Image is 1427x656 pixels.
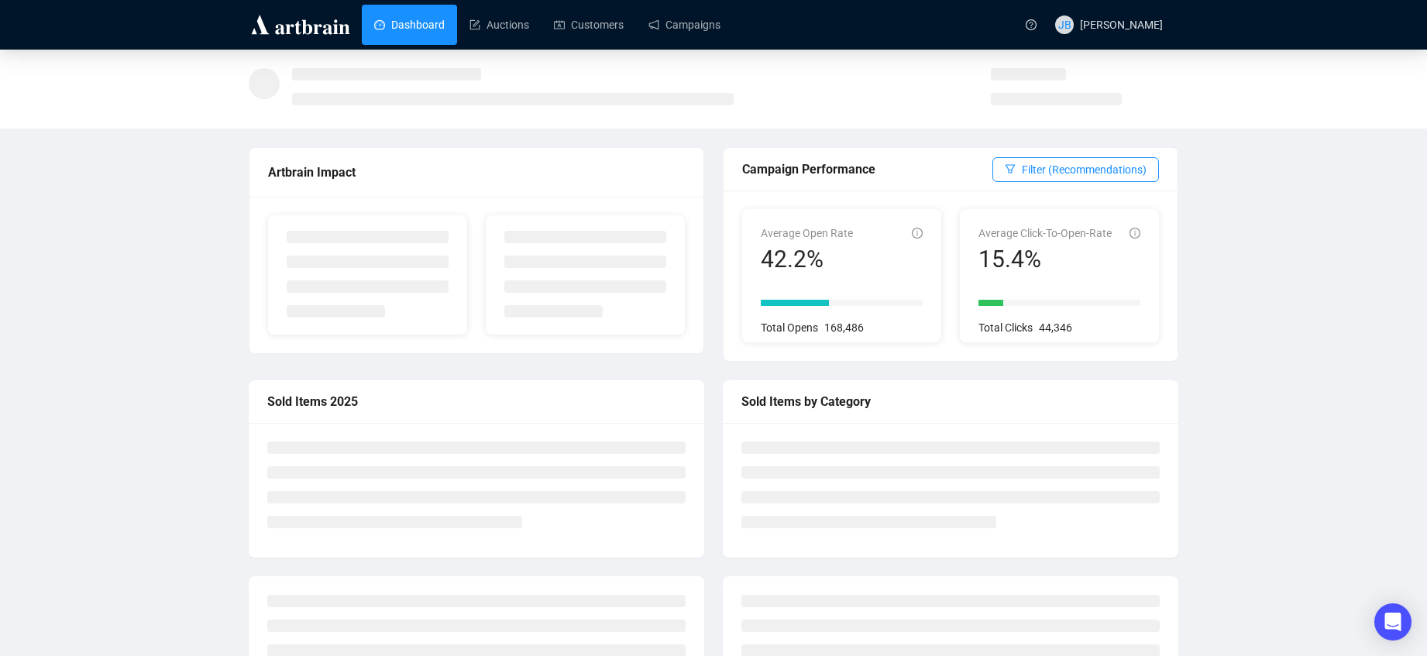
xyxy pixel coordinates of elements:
[554,5,624,45] a: Customers
[374,5,445,45] a: Dashboard
[648,5,720,45] a: Campaigns
[249,12,352,37] img: logo
[761,227,853,239] span: Average Open Rate
[1039,321,1072,334] span: 44,346
[741,392,1160,411] div: Sold Items by Category
[978,245,1112,274] div: 15.4%
[1374,603,1412,641] div: Open Intercom Messenger
[824,321,864,334] span: 168,486
[978,321,1033,334] span: Total Clicks
[1026,19,1037,30] span: question-circle
[1058,16,1071,33] span: JB
[268,163,685,182] div: Artbrain Impact
[761,321,818,334] span: Total Opens
[912,228,923,239] span: info-circle
[1130,228,1140,239] span: info-circle
[267,392,686,411] div: Sold Items 2025
[1080,19,1163,31] span: [PERSON_NAME]
[1022,161,1147,178] span: Filter (Recommendations)
[742,160,992,179] div: Campaign Performance
[761,245,853,274] div: 42.2%
[469,5,529,45] a: Auctions
[978,227,1112,239] span: Average Click-To-Open-Rate
[992,157,1159,182] button: Filter (Recommendations)
[1005,163,1016,174] span: filter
